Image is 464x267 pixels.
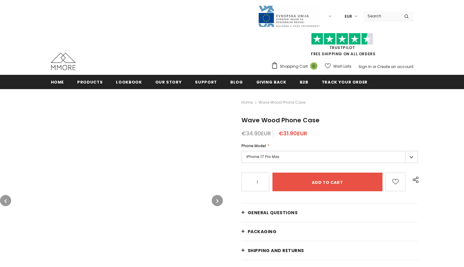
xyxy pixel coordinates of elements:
[241,143,266,148] span: Phone Model
[241,203,418,222] a: General Questions
[271,62,320,71] a: Shopping Cart 0
[241,129,271,137] span: €34.90EUR
[329,45,355,50] a: Trustpilot
[272,173,382,191] input: Add to cart
[77,75,103,89] a: Products
[310,62,317,70] span: 0
[241,151,418,163] label: iPhone 17 Pro Max
[241,222,418,241] a: PACKAGING
[51,53,76,70] img: MMORE Cases
[241,99,253,106] a: Home
[256,79,286,85] span: Giving back
[359,64,372,69] a: Sign In
[311,33,373,45] img: Trust Pilot Stars
[230,75,243,89] a: Blog
[248,247,304,254] span: Shipping and returns
[322,75,368,89] a: Track your order
[248,210,298,216] span: General Questions
[230,79,243,85] span: Blog
[258,13,320,19] a: Javni Razpis
[77,79,103,85] span: Products
[116,75,142,89] a: Lookbook
[155,75,182,89] a: Our Story
[279,129,307,137] span: €31.90EUR
[258,5,320,28] img: Javni Razpis
[195,75,217,89] a: support
[116,79,142,85] span: Lookbook
[325,61,351,72] a: Wish Lists
[300,79,308,85] span: B2B
[259,99,305,106] span: Wave Wood Phone Case
[322,79,368,85] span: Track your order
[364,11,400,20] input: Search Site
[155,79,182,85] span: Our Story
[333,63,351,70] span: Wish Lists
[271,36,413,57] span: FREE SHIPPING ON ALL ORDERS
[377,64,413,69] a: Create an account
[300,75,308,89] a: B2B
[248,229,277,235] span: PACKAGING
[256,75,286,89] a: Giving back
[241,241,418,260] a: Shipping and returns
[195,79,217,85] span: support
[373,64,376,69] span: or
[51,75,64,89] a: Home
[241,116,320,124] span: Wave Wood Phone Case
[51,79,64,85] span: Home
[280,63,308,70] span: Shopping Cart
[345,13,352,20] span: EUR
